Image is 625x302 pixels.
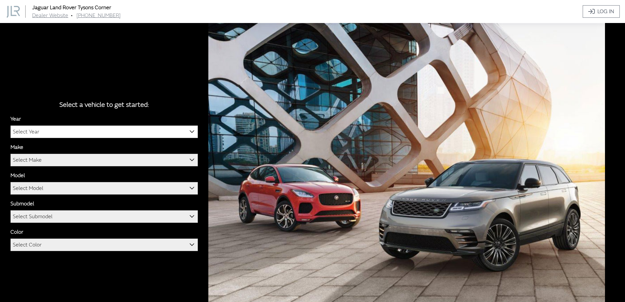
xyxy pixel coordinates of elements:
[10,172,25,179] label: Model
[10,143,23,151] label: Make
[13,239,42,251] span: Select Color
[583,5,620,18] a: Log In
[71,12,73,19] span: •
[11,154,198,166] span: Select Make
[76,12,121,19] a: [PHONE_NUMBER]
[597,8,614,15] span: Log In
[32,12,68,19] a: Dealer Website
[10,200,34,208] label: Submodel
[11,182,198,194] span: Select Model
[11,239,198,251] span: Select Color
[10,100,198,110] div: Select a vehicle to get started:
[13,211,52,222] span: Select Submodel
[10,239,198,251] span: Select Color
[11,211,198,222] span: Select Submodel
[10,115,21,123] label: Year
[11,126,198,138] span: Select Year
[10,126,198,138] span: Select Year
[32,4,111,11] a: Jaguar Land Rover Tysons Corner
[7,6,20,18] img: Dashboard
[10,228,23,236] label: Color
[13,182,43,194] span: Select Model
[13,126,39,138] span: Select Year
[13,154,42,166] span: Select Make
[7,5,31,17] a: Jaguar Land Rover Tysons Corner logo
